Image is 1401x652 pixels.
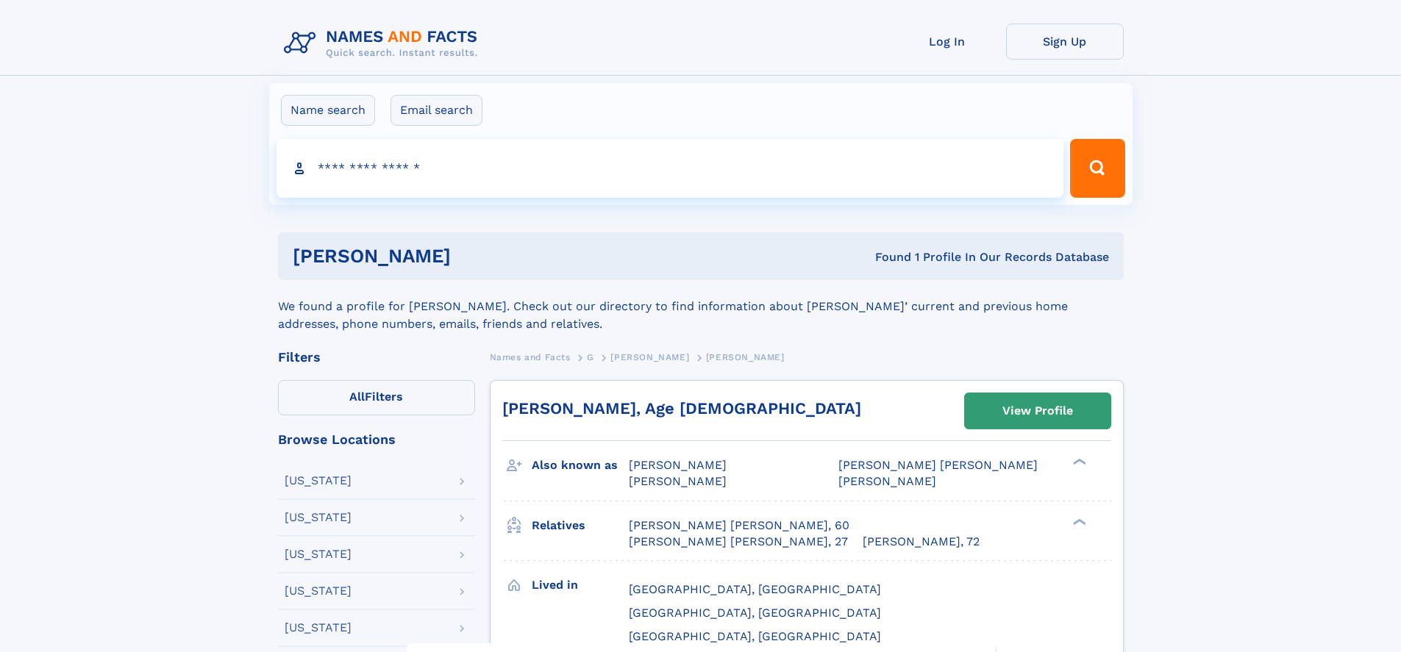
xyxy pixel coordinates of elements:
[1070,139,1124,198] button: Search Button
[587,348,594,366] a: G
[706,352,785,362] span: [PERSON_NAME]
[888,24,1006,60] a: Log In
[502,399,861,418] a: [PERSON_NAME], Age [DEMOGRAPHIC_DATA]
[610,352,689,362] span: [PERSON_NAME]
[629,474,727,488] span: [PERSON_NAME]
[629,534,848,550] a: [PERSON_NAME] [PERSON_NAME], 27
[278,280,1124,333] div: We found a profile for [PERSON_NAME]. Check out our directory to find information about [PERSON_N...
[532,573,629,598] h3: Lived in
[1069,457,1087,467] div: ❯
[610,348,689,366] a: [PERSON_NAME]
[285,548,352,560] div: [US_STATE]
[285,622,352,634] div: [US_STATE]
[391,95,482,126] label: Email search
[285,512,352,523] div: [US_STATE]
[278,433,475,446] div: Browse Locations
[1006,24,1124,60] a: Sign Up
[838,474,936,488] span: [PERSON_NAME]
[863,534,980,550] a: [PERSON_NAME], 72
[1069,517,1087,526] div: ❯
[532,453,629,478] h3: Also known as
[965,393,1111,429] a: View Profile
[629,458,727,472] span: [PERSON_NAME]
[838,458,1038,472] span: [PERSON_NAME] [PERSON_NAME]
[278,380,475,415] label: Filters
[629,517,849,534] a: [PERSON_NAME] [PERSON_NAME], 60
[587,352,594,362] span: G
[629,629,881,643] span: [GEOGRAPHIC_DATA], [GEOGRAPHIC_DATA]
[278,351,475,364] div: Filters
[629,582,881,596] span: [GEOGRAPHIC_DATA], [GEOGRAPHIC_DATA]
[490,348,571,366] a: Names and Facts
[278,24,490,63] img: Logo Names and Facts
[281,95,375,126] label: Name search
[349,390,365,404] span: All
[285,585,352,597] div: [US_STATE]
[285,475,352,487] div: [US_STATE]
[532,513,629,538] h3: Relatives
[663,249,1109,265] div: Found 1 Profile In Our Records Database
[277,139,1064,198] input: search input
[293,247,663,265] h1: [PERSON_NAME]
[1002,394,1073,428] div: View Profile
[629,606,881,620] span: [GEOGRAPHIC_DATA], [GEOGRAPHIC_DATA]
